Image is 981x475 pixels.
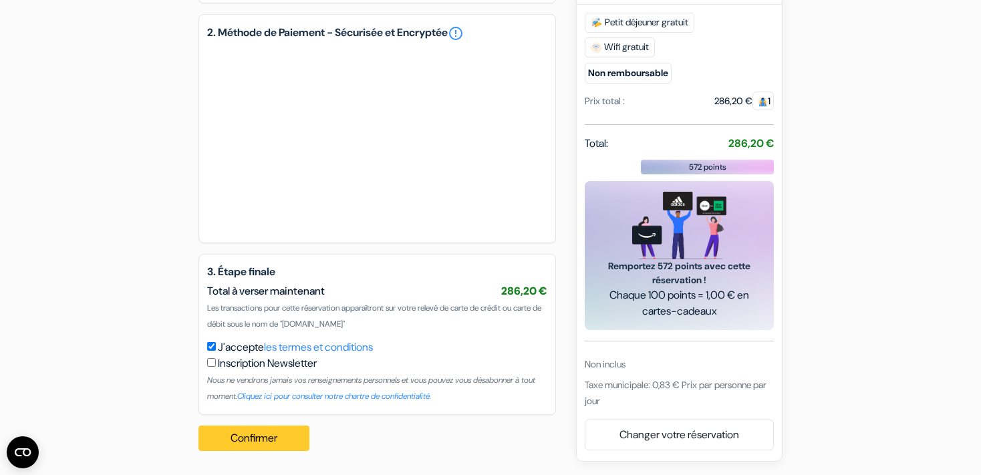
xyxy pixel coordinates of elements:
div: Non inclus [585,357,774,371]
strong: 286,20 € [728,136,774,150]
div: 286,20 € [714,94,774,108]
button: Confirmer [198,426,309,451]
span: 1 [752,92,774,110]
h5: 2. Méthode de Paiement - Sécurisée et Encryptée [207,25,547,41]
span: 286,20 € [501,284,547,298]
label: J'accepte [218,339,373,355]
span: 572 points [689,161,726,173]
span: Total: [585,136,608,152]
img: gift_card_hero_new.png [632,192,726,259]
small: Nous ne vendrons jamais vos renseignements personnels et vous pouvez vous désabonner à tout moment. [207,375,535,402]
div: Prix total : [585,94,625,108]
span: Les transactions pour cette réservation apparaîtront sur votre relevé de carte de crédit ou carte... [207,303,541,329]
iframe: Cadre de saisie sécurisé pour le paiement [221,60,534,218]
img: free_breakfast.svg [591,17,602,28]
img: guest.svg [758,97,768,107]
a: Changer votre réservation [585,422,773,448]
a: error_outline [448,25,464,41]
span: Taxe municipale: 0,83 € Prix par personne par jour [585,379,766,407]
span: Total à verser maintenant [207,284,325,298]
span: Chaque 100 points = 1,00 € en cartes-cadeaux [601,287,758,319]
label: Inscription Newsletter [218,355,317,371]
a: Cliquez ici pour consulter notre chartre de confidentialité. [237,391,431,402]
h5: 3. Étape finale [207,265,547,278]
span: Remportez 572 points avec cette réservation ! [601,259,758,287]
img: free_wifi.svg [591,42,601,53]
a: les termes et conditions [264,340,373,354]
span: Petit déjeuner gratuit [585,13,694,33]
button: Ouvrir le widget CMP [7,436,39,468]
span: Wifi gratuit [585,37,655,57]
small: Non remboursable [585,63,672,84]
